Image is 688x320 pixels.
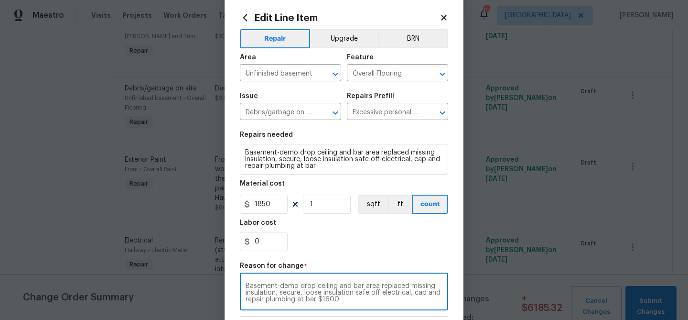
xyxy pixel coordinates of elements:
[378,29,448,48] button: BRN
[329,67,342,81] button: Open
[240,132,293,138] h5: Repairs needed
[240,29,310,48] button: Repair
[240,12,440,23] h2: Edit Line Item
[240,54,256,61] h5: Area
[240,180,285,187] h5: Material cost
[388,195,412,214] button: ft
[347,54,374,61] h5: Feature
[436,106,449,120] button: Open
[240,144,448,175] textarea: Basement-demo drop ceiling and bar area replaced missing insulation, secure, loose insulation saf...
[412,195,448,214] button: count
[347,93,394,99] h5: Repairs Prefill
[240,220,276,226] h5: Labor cost
[246,283,442,303] textarea: Basement-demo drop ceiling and bar area replaced missing insulation, secure, loose insulation saf...
[358,195,388,214] button: sqft
[310,29,378,48] button: Upgrade
[240,263,304,269] h5: Reason for change
[436,67,449,81] button: Open
[240,93,258,99] h5: Issue
[329,106,342,120] button: Open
